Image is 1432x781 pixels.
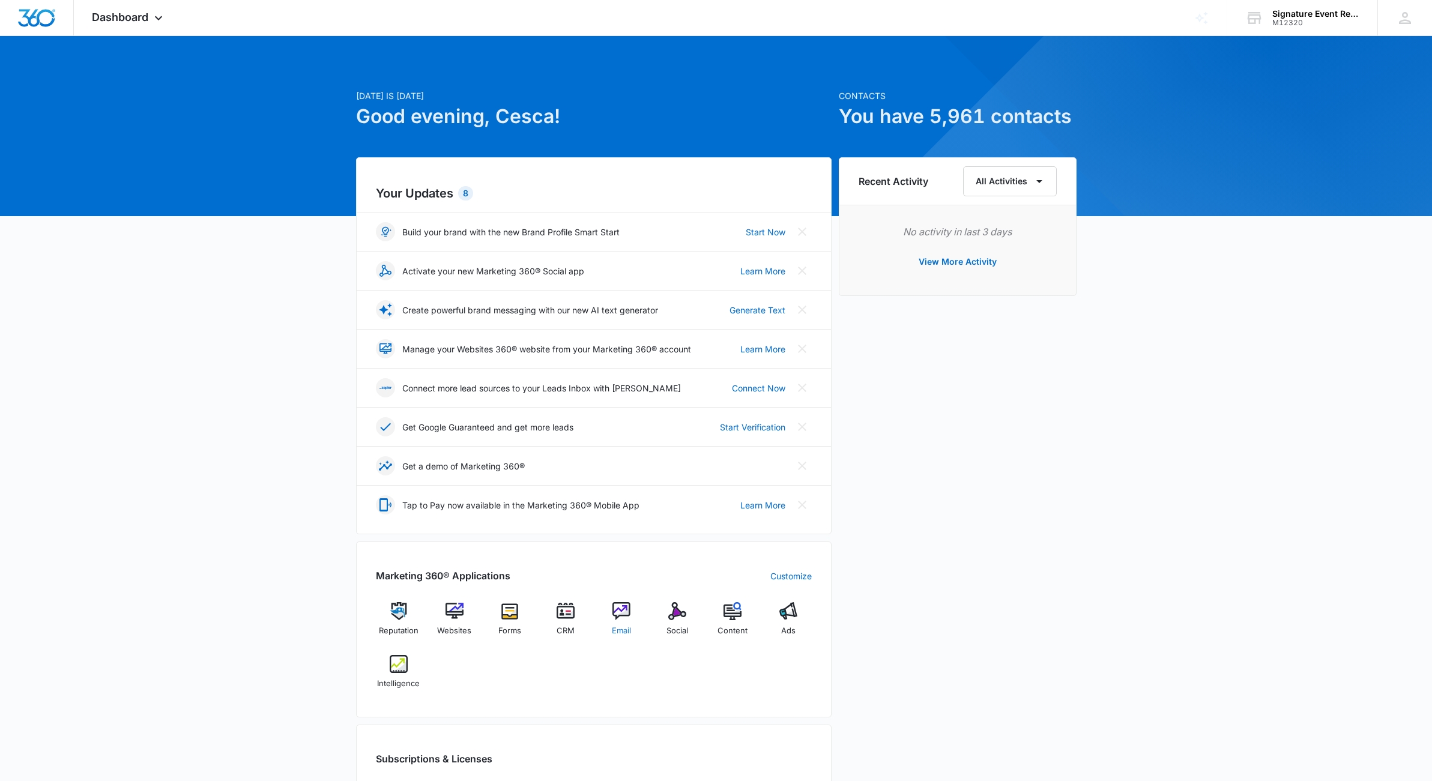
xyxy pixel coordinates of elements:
button: Close [793,300,812,319]
h2: Marketing 360® Applications [376,568,510,583]
h2: Your Updates [376,184,812,202]
span: Websites [437,625,471,637]
p: Get a demo of Marketing 360® [402,460,525,472]
button: Close [793,378,812,397]
p: Connect more lead sources to your Leads Inbox with [PERSON_NAME] [402,382,681,394]
span: Reputation [379,625,418,637]
a: Email [599,602,645,645]
button: Close [793,456,812,475]
span: CRM [557,625,575,637]
a: Generate Text [730,304,785,316]
div: 8 [458,186,473,201]
p: Contacts [839,89,1077,102]
a: Connect Now [732,382,785,394]
span: Content [718,625,748,637]
span: Ads [781,625,796,637]
a: Customize [770,570,812,582]
span: Dashboard [92,11,148,23]
button: Close [793,222,812,241]
div: account id [1272,19,1360,27]
a: Websites [431,602,477,645]
p: Create powerful brand messaging with our new AI text generator [402,304,658,316]
p: [DATE] is [DATE] [356,89,832,102]
button: Close [793,261,812,280]
a: Start Verification [720,421,785,433]
h1: You have 5,961 contacts [839,102,1077,131]
span: Social [666,625,688,637]
a: Content [710,602,756,645]
p: Get Google Guaranteed and get more leads [402,421,573,433]
button: All Activities [963,166,1057,196]
p: Tap to Pay now available in the Marketing 360® Mobile App [402,499,639,511]
a: Intelligence [376,655,422,698]
span: Email [612,625,631,637]
button: Close [793,339,812,358]
div: account name [1272,9,1360,19]
a: Social [654,602,700,645]
button: Close [793,417,812,436]
span: Intelligence [377,678,420,690]
p: Activate your new Marketing 360® Social app [402,265,584,277]
a: Learn More [740,499,785,511]
a: CRM [543,602,589,645]
p: No activity in last 3 days [859,225,1057,239]
a: Start Now [746,226,785,238]
p: Build your brand with the new Brand Profile Smart Start [402,226,620,238]
button: Close [793,495,812,514]
p: Manage your Websites 360® website from your Marketing 360® account [402,343,691,355]
span: Forms [498,625,521,637]
h1: Good evening, Cesca! [356,102,832,131]
h6: Recent Activity [859,174,928,188]
a: Forms [487,602,533,645]
h2: Subscriptions & Licenses [376,752,492,766]
a: Learn More [740,265,785,277]
button: View More Activity [907,247,1009,276]
a: Learn More [740,343,785,355]
a: Ads [766,602,812,645]
a: Reputation [376,602,422,645]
